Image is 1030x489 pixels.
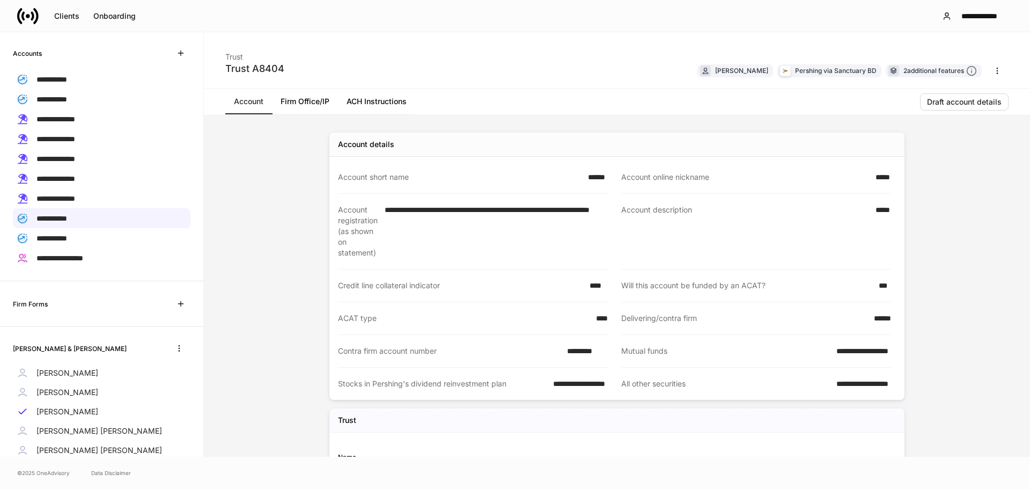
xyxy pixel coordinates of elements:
h5: Trust [338,415,356,426]
div: Account online nickname [621,172,869,183]
div: Draft account details [927,98,1002,106]
div: Account short name [338,172,582,183]
div: Will this account be funded by an ACAT? [621,280,872,291]
p: [PERSON_NAME] [PERSON_NAME] [36,445,162,456]
div: All other securities [621,378,830,389]
div: 2 additional features [903,65,977,77]
a: [PERSON_NAME] [13,383,190,402]
p: [PERSON_NAME] [36,387,98,398]
p: [PERSON_NAME] [36,406,98,417]
button: Draft account details [920,93,1009,111]
div: Delivering/contra firm [621,313,867,324]
div: Account registration (as shown on statement) [338,205,378,258]
p: [PERSON_NAME] [PERSON_NAME] [36,426,162,436]
button: Onboarding [86,8,143,25]
a: Data Disclaimer [91,469,131,477]
p: [PERSON_NAME] [36,368,98,378]
div: Onboarding [93,12,136,20]
div: Trust A8404 [225,62,284,75]
div: Credit line collateral indicator [338,280,583,291]
a: Account [225,89,272,114]
h6: Accounts [13,48,42,59]
h6: [PERSON_NAME] & [PERSON_NAME] [13,344,127,354]
a: Firm Office/IP [272,89,338,114]
div: Clients [54,12,79,20]
div: Name [338,452,617,462]
div: Contra firm account number [338,346,561,356]
div: Stocks in Pershing's dividend reinvestment plan [338,378,547,389]
a: ACH Instructions [338,89,415,114]
div: Account description [621,205,869,258]
div: [PERSON_NAME] [715,65,768,76]
a: [PERSON_NAME] [PERSON_NAME] [13,441,190,460]
span: © 2025 OneAdvisory [17,469,70,477]
div: Trust [225,45,284,62]
a: [PERSON_NAME] [PERSON_NAME] [13,421,190,441]
a: [PERSON_NAME] [13,402,190,421]
h6: Firm Forms [13,299,48,309]
div: ACAT type [338,313,590,324]
div: Mutual funds [621,346,830,356]
div: Account details [338,139,394,150]
button: Clients [47,8,86,25]
a: [PERSON_NAME] [13,363,190,383]
div: Pershing via Sanctuary BD [795,65,877,76]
